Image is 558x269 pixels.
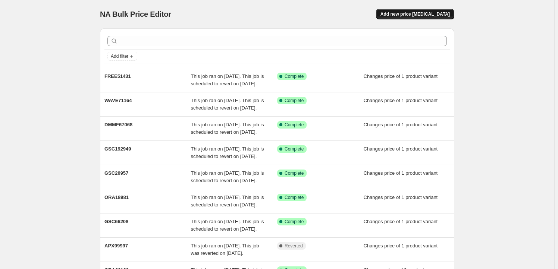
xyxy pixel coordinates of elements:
[285,219,304,225] span: Complete
[191,98,264,111] span: This job ran on [DATE]. This job is scheduled to revert on [DATE].
[285,243,303,249] span: Reverted
[285,122,304,128] span: Complete
[107,52,137,61] button: Add filter
[191,219,264,232] span: This job ran on [DATE]. This job is scheduled to revert on [DATE].
[191,122,264,135] span: This job ran on [DATE]. This job is scheduled to revert on [DATE].
[104,146,131,152] span: GSC192949
[364,122,438,127] span: Changes price of 1 product variant
[104,170,128,176] span: GSC20957
[285,170,304,176] span: Complete
[191,194,264,208] span: This job ran on [DATE]. This job is scheduled to revert on [DATE].
[111,53,128,59] span: Add filter
[376,9,454,19] button: Add new price [MEDICAL_DATA]
[104,73,131,79] span: FREE51431
[285,146,304,152] span: Complete
[191,73,264,86] span: This job ran on [DATE]. This job is scheduled to revert on [DATE].
[364,98,438,103] span: Changes price of 1 product variant
[380,11,450,17] span: Add new price [MEDICAL_DATA]
[104,194,129,200] span: ORA18981
[100,10,171,18] span: NA Bulk Price Editor
[285,98,304,104] span: Complete
[285,194,304,200] span: Complete
[191,146,264,159] span: This job ran on [DATE]. This job is scheduled to revert on [DATE].
[104,243,128,249] span: APX99997
[364,170,438,176] span: Changes price of 1 product variant
[364,219,438,224] span: Changes price of 1 product variant
[285,73,304,79] span: Complete
[364,243,438,249] span: Changes price of 1 product variant
[191,243,259,256] span: This job ran on [DATE]. This job was reverted on [DATE].
[364,194,438,200] span: Changes price of 1 product variant
[191,170,264,183] span: This job ran on [DATE]. This job is scheduled to revert on [DATE].
[364,73,438,79] span: Changes price of 1 product variant
[104,219,128,224] span: GSC66208
[104,122,132,127] span: DMMF67068
[104,98,132,103] span: WAVE71164
[364,146,438,152] span: Changes price of 1 product variant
